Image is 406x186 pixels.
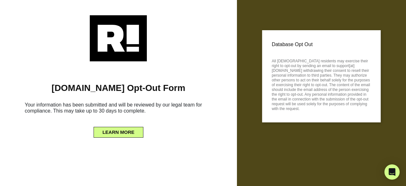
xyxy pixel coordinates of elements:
[94,127,143,138] button: LEARN MORE
[94,128,143,133] a: LEARN MORE
[90,15,147,61] img: Retention.com
[272,57,371,111] p: All [DEMOGRAPHIC_DATA] residents may exercise their right to opt-out by sending an email to suppo...
[10,99,227,119] h6: Your information has been submitted and will be reviewed by our legal team for compliance. This m...
[384,164,400,180] div: Open Intercom Messenger
[10,83,227,93] h1: [DOMAIN_NAME] Opt-Out Form
[272,40,371,49] p: Database Opt Out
